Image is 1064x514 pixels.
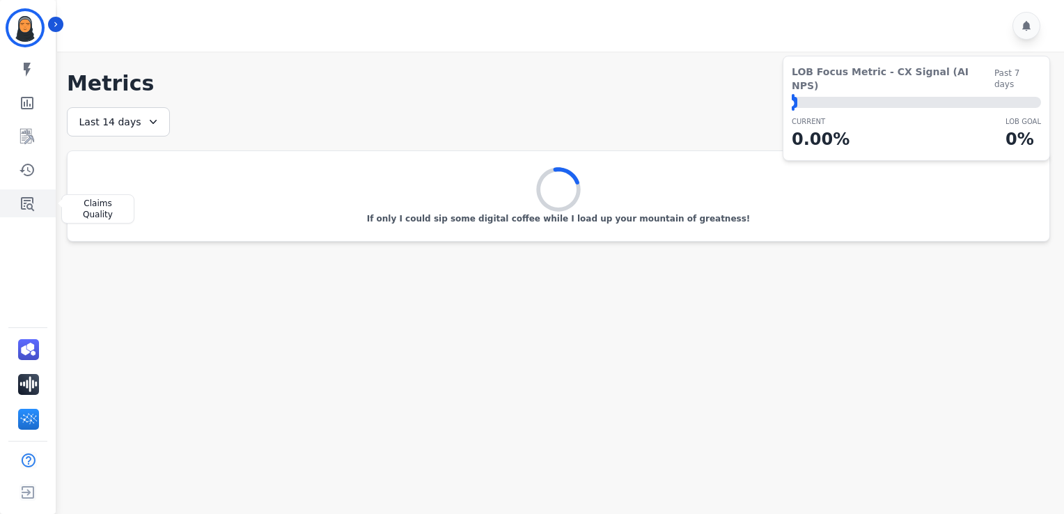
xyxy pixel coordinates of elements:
[67,107,170,137] div: Last 14 days
[67,71,1050,96] h1: Metrics
[792,127,850,152] p: 0.00 %
[1006,127,1041,152] p: 0 %
[1006,116,1041,127] p: LOB Goal
[792,97,797,108] div: ⬤
[994,68,1041,90] span: Past 7 days
[367,213,751,224] p: If only I could sip some digital coffee while I load up your mountain of greatness!
[792,116,850,127] p: CURRENT
[792,65,994,93] span: LOB Focus Metric - CX Signal (AI NPS)
[8,11,42,45] img: Bordered avatar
